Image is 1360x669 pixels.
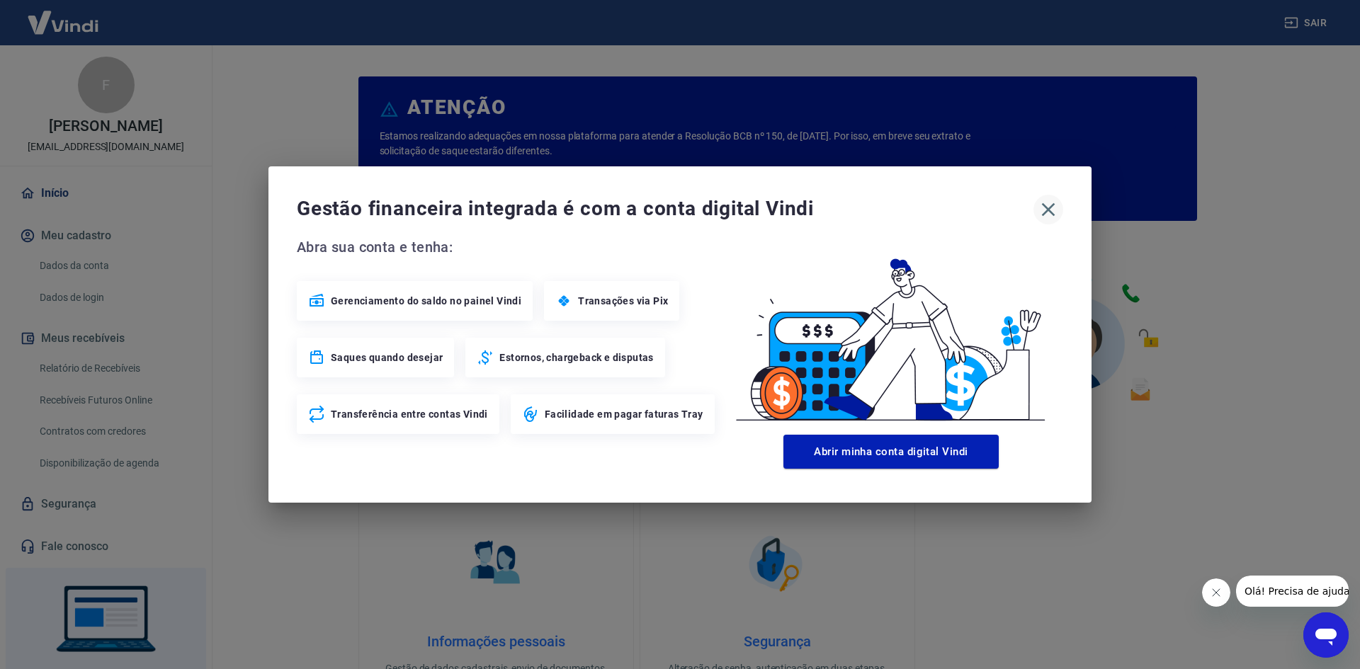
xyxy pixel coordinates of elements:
[1303,612,1349,658] iframe: Botão para abrir a janela de mensagens
[297,195,1033,223] span: Gestão financeira integrada é com a conta digital Vindi
[297,236,719,258] span: Abra sua conta e tenha:
[719,236,1063,429] img: Good Billing
[1236,576,1349,607] iframe: Mensagem da empresa
[578,294,668,308] span: Transações via Pix
[783,435,999,469] button: Abrir minha conta digital Vindi
[331,350,443,365] span: Saques quando desejar
[545,407,703,421] span: Facilidade em pagar faturas Tray
[8,10,119,21] span: Olá! Precisa de ajuda?
[331,294,521,308] span: Gerenciamento do saldo no painel Vindi
[499,350,653,365] span: Estornos, chargeback e disputas
[1202,578,1230,607] iframe: Fechar mensagem
[331,407,488,421] span: Transferência entre contas Vindi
